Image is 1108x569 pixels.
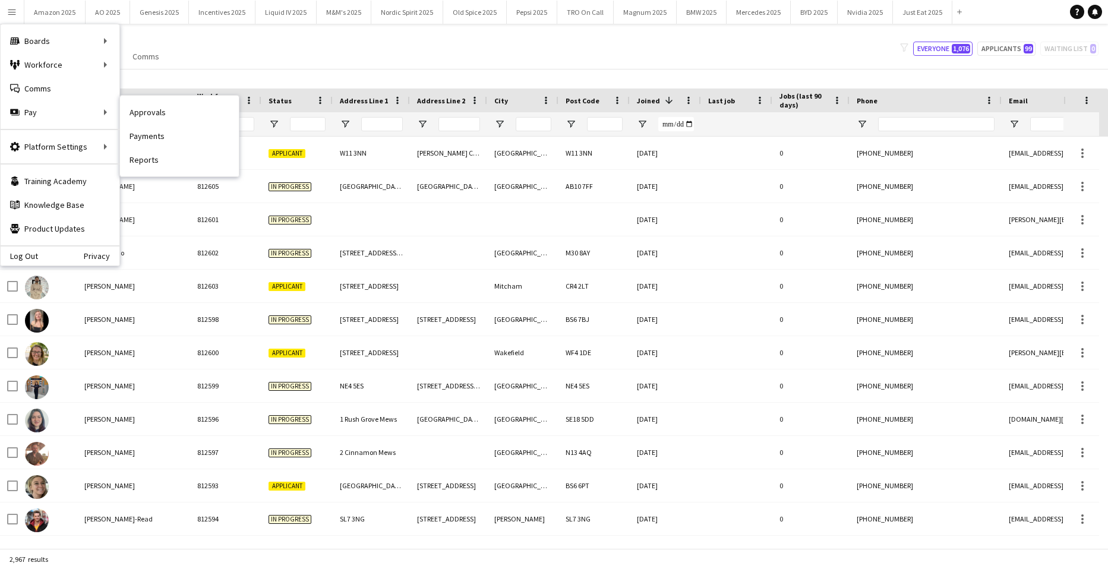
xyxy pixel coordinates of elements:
[190,502,261,535] div: 812594
[84,282,135,290] span: [PERSON_NAME]
[630,369,701,402] div: [DATE]
[558,236,630,269] div: M30 8AY
[507,1,557,24] button: Pepsi 2025
[487,369,558,402] div: [GEOGRAPHIC_DATA]
[269,415,311,424] span: In progress
[630,502,701,535] div: [DATE]
[269,448,311,457] span: In progress
[566,96,599,105] span: Post Code
[410,403,487,435] div: [GEOGRAPHIC_DATA]
[850,536,1002,568] div: [PHONE_NUMBER]
[1,193,119,217] a: Knowledge Base
[913,42,973,56] button: Everyone1,076
[779,91,828,109] span: Jobs (last 90 days)
[128,49,164,64] a: Comms
[557,1,614,24] button: TRO On Call
[371,1,443,24] button: Nordic Spirit 2025
[1,251,38,261] a: Log Out
[410,303,487,336] div: [STREET_ADDRESS]
[487,403,558,435] div: [GEOGRAPHIC_DATA]
[630,403,701,435] div: [DATE]
[630,236,701,269] div: [DATE]
[772,502,850,535] div: 0
[558,469,630,502] div: BS6 6PT
[558,536,630,568] div: SY13 4JN
[850,436,1002,469] div: [PHONE_NUMBER]
[850,137,1002,169] div: [PHONE_NUMBER]
[487,336,558,369] div: Wakefield
[189,1,255,24] button: Incentives 2025
[772,403,850,435] div: 0
[269,282,305,291] span: Applicant
[333,236,410,269] div: [STREET_ADDRESS][PERSON_NAME]
[850,170,1002,203] div: [PHONE_NUMBER]
[269,182,311,191] span: In progress
[850,236,1002,269] div: [PHONE_NUMBER]
[850,270,1002,302] div: [PHONE_NUMBER]
[630,270,701,302] div: [DATE]
[190,336,261,369] div: 812600
[269,349,305,358] span: Applicant
[558,436,630,469] div: N13 4AQ
[84,448,135,457] span: [PERSON_NAME]
[1,29,119,53] div: Boards
[410,502,487,535] div: [STREET_ADDRESS]
[190,436,261,469] div: 812597
[630,336,701,369] div: [DATE]
[558,369,630,402] div: NE4 5ES
[1,53,119,77] div: Workforce
[24,1,86,24] button: Amazon 2025
[558,303,630,336] div: BS6 7BJ
[772,270,850,302] div: 0
[772,203,850,236] div: 0
[772,336,850,369] div: 0
[333,502,410,535] div: SL7 3NG
[190,170,261,203] div: 812605
[132,51,159,62] span: Comms
[269,149,305,158] span: Applicant
[333,436,410,469] div: 2 Cinnamon Mews
[84,251,119,261] a: Privacy
[190,369,261,402] div: 812599
[558,270,630,302] div: CR4 2LT
[487,170,558,203] div: [GEOGRAPHIC_DATA]
[84,481,135,490] span: [PERSON_NAME]
[340,119,351,129] button: Open Filter Menu
[333,303,410,336] div: [STREET_ADDRESS]
[84,315,135,324] span: [PERSON_NAME]
[269,119,279,129] button: Open Filter Menu
[190,536,261,568] div: 812592
[1024,44,1033,53] span: 99
[487,502,558,535] div: [PERSON_NAME]
[25,508,49,532] img: Andrew Marshall-Read
[269,515,311,524] span: In progress
[190,303,261,336] div: 812598
[190,270,261,302] div: 812603
[84,348,135,357] span: [PERSON_NAME]
[443,1,507,24] button: Old Spice 2025
[410,170,487,203] div: [GEOGRAPHIC_DATA], [GEOGRAPHIC_DATA]
[333,137,410,169] div: W11 3NN
[1,217,119,241] a: Product Updates
[410,536,487,568] div: [STREET_ADDRESS]
[84,415,135,423] span: [PERSON_NAME]
[417,119,428,129] button: Open Filter Menu
[25,475,49,499] img: Abby O
[727,1,791,24] button: Mercedes 2025
[1,135,119,159] div: Platform Settings
[677,1,727,24] button: BMW 2025
[410,469,487,502] div: [STREET_ADDRESS]
[269,96,292,105] span: Status
[361,117,403,131] input: Address Line 1 Filter Input
[290,117,326,131] input: Status Filter Input
[333,536,410,568] div: [STREET_ADDRESS]
[494,96,508,105] span: City
[637,96,660,105] span: Joined
[269,315,311,324] span: In progress
[630,536,701,568] div: [DATE]
[333,270,410,302] div: [STREET_ADDRESS]
[1,169,119,193] a: Training Academy
[850,203,1002,236] div: [PHONE_NUMBER]
[772,369,850,402] div: 0
[487,436,558,469] div: [GEOGRAPHIC_DATA]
